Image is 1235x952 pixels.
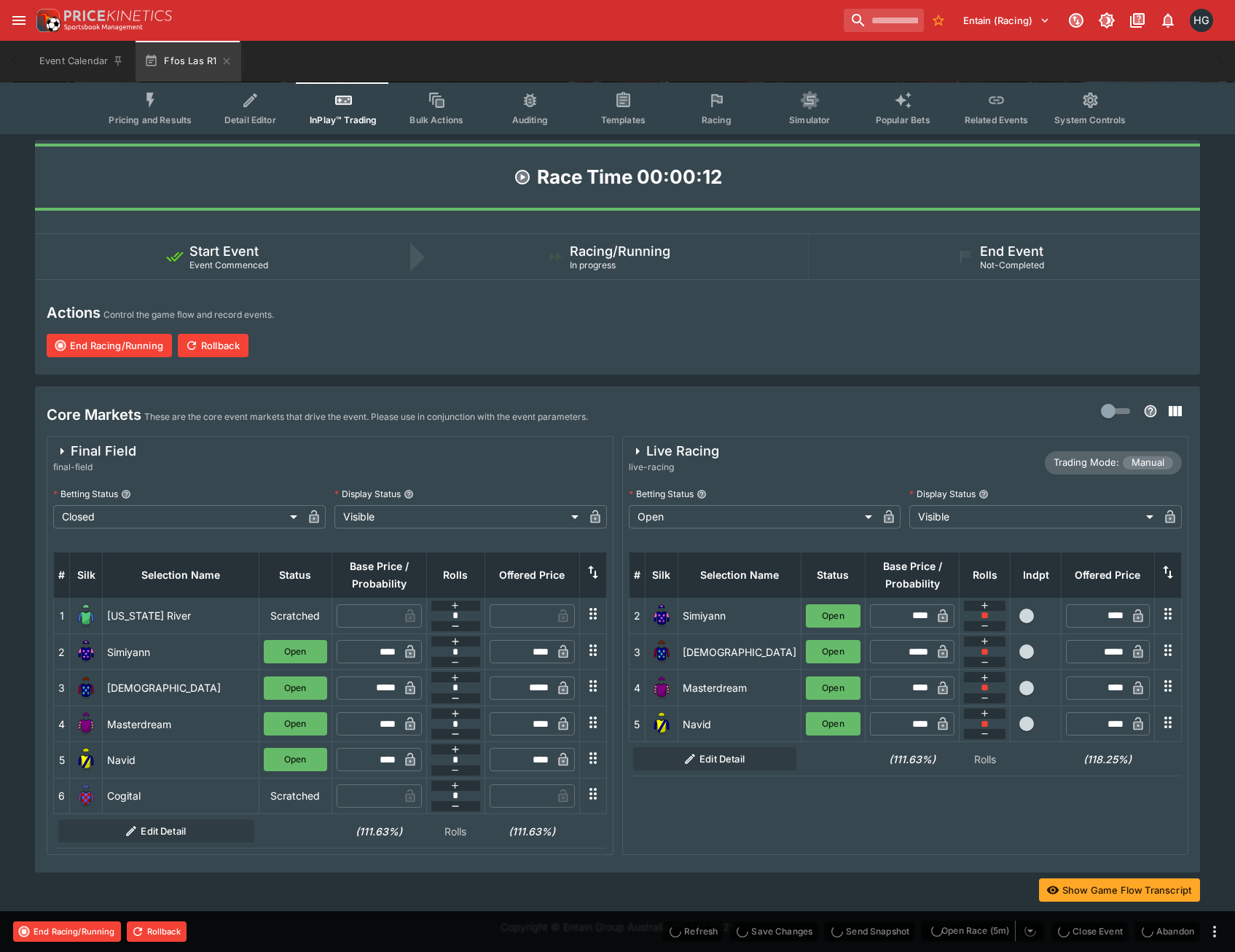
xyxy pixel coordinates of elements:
h6: (118.25%) [1065,752,1150,767]
td: Masterdream [103,706,259,741]
div: Live Racing [629,442,719,460]
span: Bulk Actions [409,114,463,125]
p: Rolls [963,752,1006,767]
p: Scratched [264,608,327,623]
td: 3 [54,670,70,706]
th: Base Price / Probability [332,552,426,598]
img: runner 2 [650,604,673,628]
h4: Actions [47,303,101,322]
button: Ffos Las R1 [136,41,241,82]
th: # [54,552,70,598]
th: Status [801,552,866,598]
span: Templates [601,114,646,125]
button: No Bookmarks [927,9,950,32]
button: Open [264,748,327,771]
td: [DEMOGRAPHIC_DATA] [103,670,259,706]
span: Racing [702,114,732,125]
th: Silk [645,552,678,598]
span: Mark an event as closed and abandoned. [1134,923,1200,937]
div: split button [921,921,1045,941]
td: Masterdream [678,670,801,706]
button: Edit Detail [633,747,796,770]
button: Open [806,712,861,736]
span: Manual [1123,456,1173,470]
button: Hamish Gooch [1185,4,1218,36]
div: Final Field [53,442,136,460]
span: Detail Editor [224,114,276,125]
td: Cogital [103,778,259,814]
th: Offered Price [485,552,579,598]
img: Sportsbook Management [64,24,143,31]
img: runner 6 [74,784,98,808]
th: Rolls [426,552,485,598]
th: Rolls [959,552,1011,598]
td: Simiyann [103,634,259,670]
button: Open [806,640,861,663]
button: Show Game Flow Transcript [1039,878,1200,902]
span: Event Commenced [189,260,268,270]
p: These are the core event markets that drive the event. Please use in conjunction with the event p... [144,410,588,424]
button: Betting Status [697,489,707,499]
td: Navid [103,742,259,778]
button: Open [264,676,327,700]
p: Trading Mode: [1054,456,1119,470]
button: Documentation [1124,7,1150,34]
button: Connected to PK [1063,7,1089,34]
p: Scratched [264,788,327,803]
p: Display Status [334,488,401,500]
img: runner 1 [74,604,98,628]
img: runner 5 [650,712,673,736]
button: Notifications [1155,7,1181,34]
th: Selection Name [103,552,259,598]
button: Betting Status [121,489,131,499]
td: 5 [629,706,645,741]
th: Independent [1011,552,1061,598]
span: Popular Bets [876,114,930,125]
td: 2 [54,634,70,670]
th: Silk [70,552,103,598]
span: final-field [53,460,136,475]
button: Rollback [127,921,187,942]
div: Hamish Gooch [1190,9,1213,32]
button: Rollback [178,334,248,357]
h5: Racing/Running [570,243,670,260]
div: Visible [909,505,1158,528]
img: runner 4 [650,676,673,700]
td: 1 [54,598,70,633]
td: 6 [54,778,70,814]
button: Select Tenant [954,9,1059,32]
td: 4 [629,670,645,706]
h5: Start Event [189,243,259,260]
button: Display Status [404,489,414,499]
button: Toggle light/dark mode [1094,7,1120,34]
img: runner 2 [74,640,98,663]
span: live-racing [629,460,719,475]
td: [US_STATE] River [103,598,259,633]
span: Simulator [789,114,830,125]
div: Closed [53,505,302,528]
th: Base Price / Probability [866,552,959,598]
div: Open [629,505,878,528]
td: 2 [629,598,645,633]
span: Related Events [965,114,1028,125]
button: Display Status [979,489,989,499]
span: System Controls [1054,114,1126,125]
button: Open [806,676,861,700]
button: more [1206,923,1223,940]
h1: Race Time 00:00:12 [537,165,722,190]
button: Open [806,604,861,628]
span: Not-Completed [980,260,1044,270]
p: Betting Status [53,488,118,500]
button: Open [264,712,327,736]
td: Simiyann [678,598,801,633]
h5: End Event [980,243,1043,260]
th: # [629,552,645,598]
th: Status [259,552,332,598]
td: 3 [629,634,645,670]
p: Rolls [431,824,480,839]
img: PriceKinetics [64,10,172,21]
td: 5 [54,742,70,778]
h6: (111.63%) [489,824,575,839]
th: Selection Name [678,552,801,598]
span: InPlay™ Trading [310,114,377,125]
